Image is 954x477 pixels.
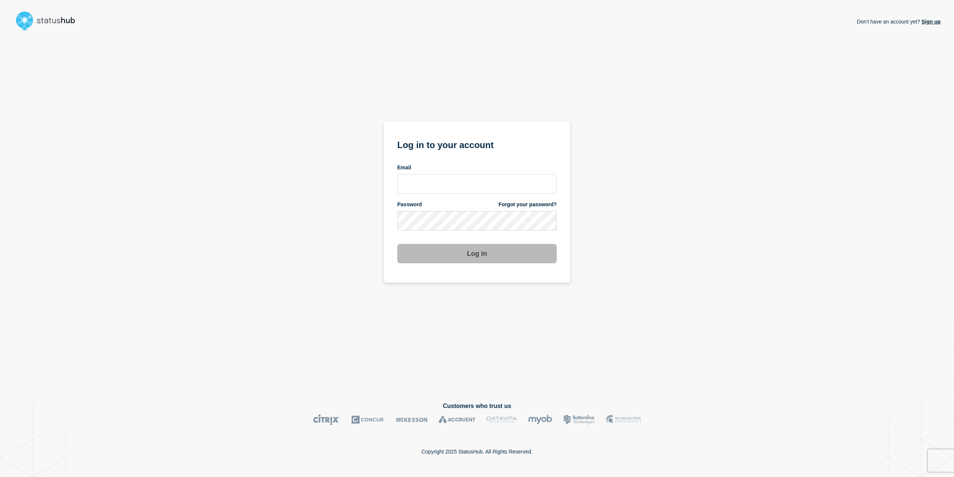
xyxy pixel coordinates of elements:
[351,414,385,425] img: Concur logo
[397,244,557,263] button: Log in
[528,414,552,425] img: myob logo
[487,414,517,425] img: DataVita logo
[396,414,427,425] img: McKesson logo
[397,137,557,151] h1: Log in to your account
[313,414,340,425] img: Citrix logo
[397,164,411,171] span: Email
[563,414,595,425] img: Bottomline logo
[13,403,941,409] h2: Customers who trust us
[857,13,941,31] p: Don't have an account yet?
[397,174,557,194] input: email input
[920,19,941,25] a: Sign up
[421,449,533,455] p: Copyright 2025 StatusHub. All Rights Reserved.
[499,201,557,208] a: Forgot your password?
[397,201,422,208] span: Password
[397,211,557,230] input: password input
[606,414,641,425] img: MSU logo
[13,9,84,33] img: StatusHub logo
[439,414,476,425] img: Accruent logo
